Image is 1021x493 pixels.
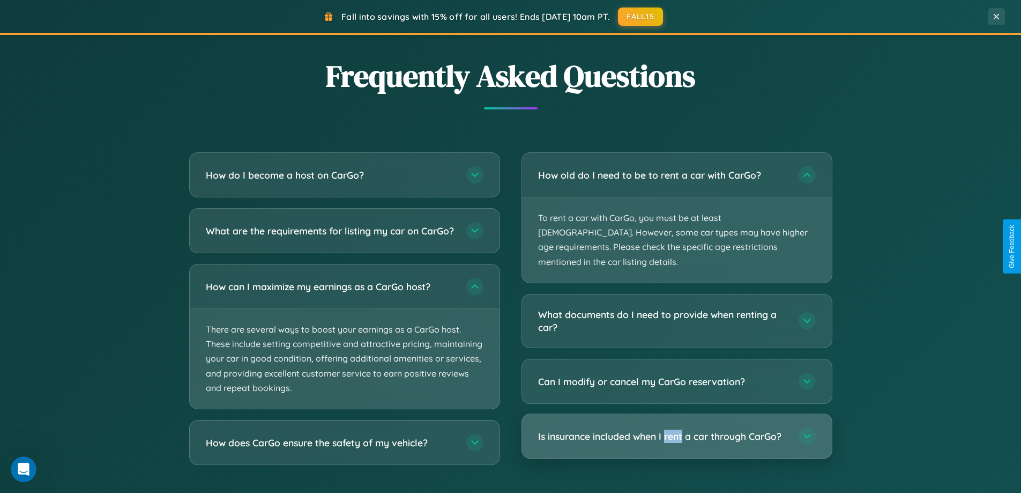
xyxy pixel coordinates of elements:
iframe: Intercom live chat [11,457,36,482]
h3: Can I modify or cancel my CarGo reservation? [538,375,788,388]
div: Give Feedback [1008,225,1016,268]
h3: What are the requirements for listing my car on CarGo? [206,224,456,238]
h3: How can I maximize my earnings as a CarGo host? [206,280,456,293]
h2: Frequently Asked Questions [189,55,832,97]
h3: How do I become a host on CarGo? [206,168,456,182]
h3: How old do I need to be to rent a car with CarGo? [538,168,788,182]
h3: What documents do I need to provide when renting a car? [538,308,788,334]
h3: How does CarGo ensure the safety of my vehicle? [206,436,456,450]
h3: Is insurance included when I rent a car through CarGo? [538,430,788,443]
p: There are several ways to boost your earnings as a CarGo host. These include setting competitive ... [190,309,500,409]
span: Fall into savings with 15% off for all users! Ends [DATE] 10am PT. [341,11,610,22]
button: FALL15 [618,8,663,26]
p: To rent a car with CarGo, you must be at least [DEMOGRAPHIC_DATA]. However, some car types may ha... [522,197,832,283]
